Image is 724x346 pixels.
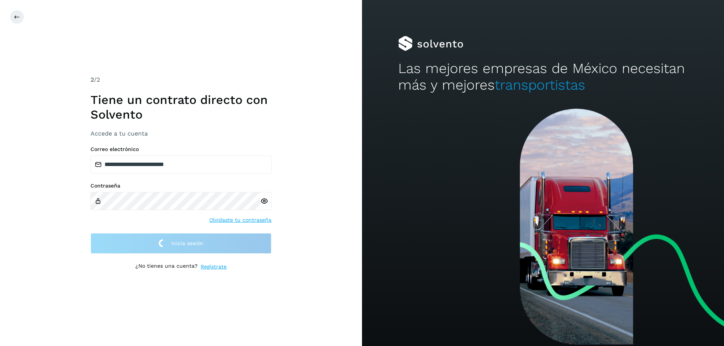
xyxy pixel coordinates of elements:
span: 2 [90,76,94,83]
span: Inicia sesión [171,241,203,246]
label: Correo electrónico [90,146,271,152]
p: ¿No tienes una cuenta? [135,263,198,271]
span: transportistas [495,77,585,93]
h1: Tiene un contrato directo con Solvento [90,93,271,122]
a: Regístrate [201,263,227,271]
h2: Las mejores empresas de México necesitan más y mejores [398,60,688,94]
label: Contraseña [90,183,271,189]
div: /2 [90,75,271,84]
button: Inicia sesión [90,233,271,254]
h3: Accede a tu cuenta [90,130,271,137]
a: Olvidaste tu contraseña [209,216,271,224]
